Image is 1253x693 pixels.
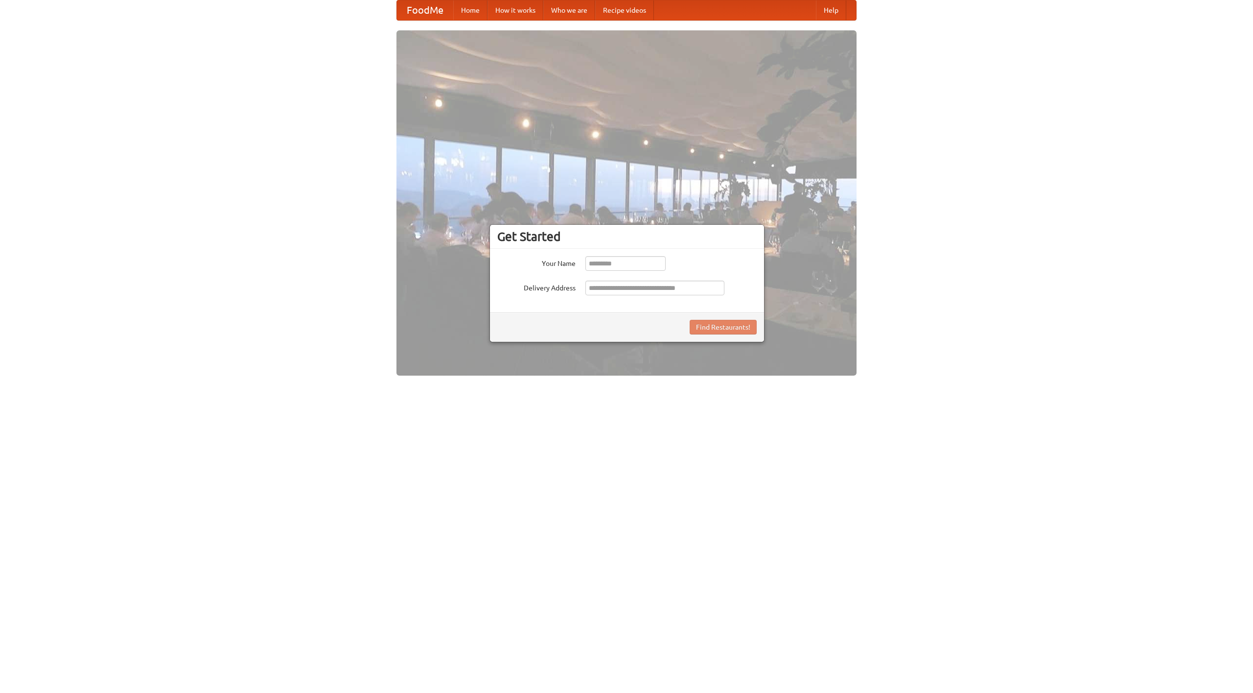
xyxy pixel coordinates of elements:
a: Home [453,0,487,20]
label: Delivery Address [497,281,576,293]
a: Who we are [543,0,595,20]
a: Recipe videos [595,0,654,20]
a: Help [816,0,846,20]
a: How it works [487,0,543,20]
h3: Get Started [497,229,757,244]
a: FoodMe [397,0,453,20]
label: Your Name [497,256,576,268]
button: Find Restaurants! [690,320,757,335]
